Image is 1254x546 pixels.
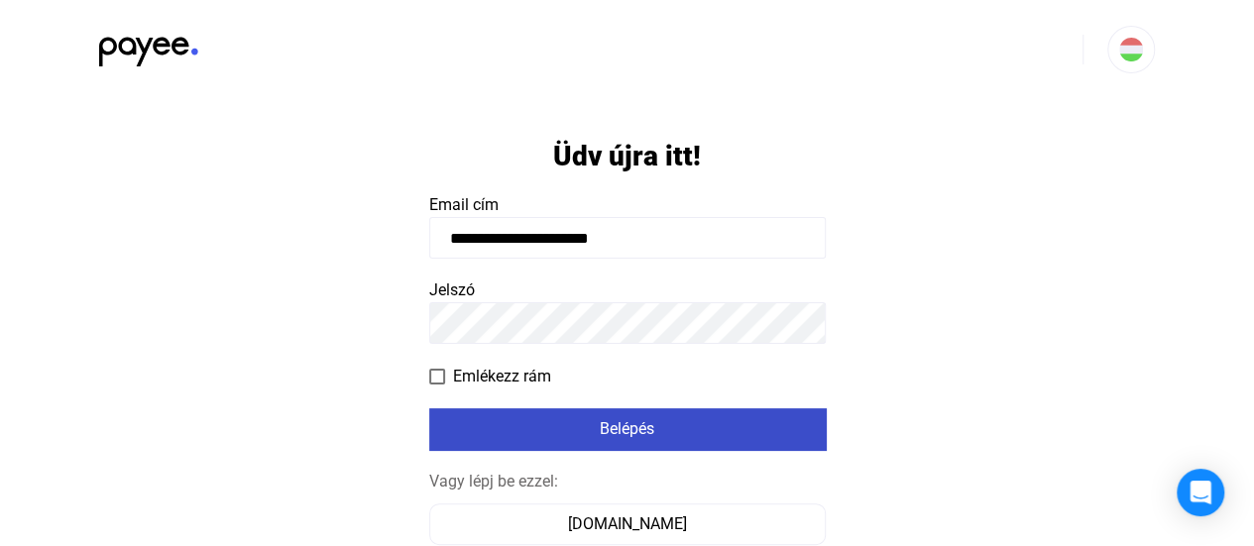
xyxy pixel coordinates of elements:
div: Belépés [435,417,820,441]
img: black-payee-blue-dot.svg [99,26,198,66]
h1: Üdv újra itt! [553,139,701,173]
span: Email cím [429,195,499,214]
span: Jelszó [429,280,475,299]
div: [DOMAIN_NAME] [436,512,819,536]
button: [DOMAIN_NAME] [429,503,826,545]
span: Emlékezz rám [453,365,551,388]
img: HU [1119,38,1143,61]
div: Vagy lépj be ezzel: [429,470,826,493]
button: Belépés [429,408,826,450]
button: HU [1107,26,1155,73]
div: Open Intercom Messenger [1177,469,1224,516]
a: [DOMAIN_NAME] [429,514,826,533]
